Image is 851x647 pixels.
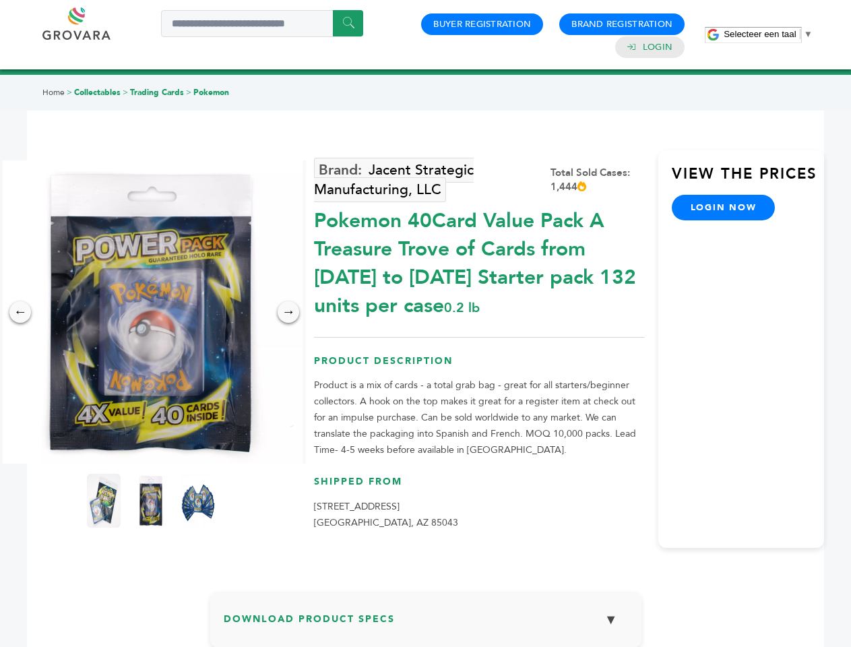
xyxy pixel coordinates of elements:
span: ​ [800,29,800,39]
input: Search a product or brand... [161,10,363,37]
div: Pokemon 40Card Value Pack A Treasure Trove of Cards from [DATE] to [DATE] Starter pack 132 units ... [314,200,645,320]
span: Selecteer een taal [724,29,796,39]
p: [STREET_ADDRESS] [GEOGRAPHIC_DATA], AZ 85043 [314,499,645,531]
a: Buyer Registration [433,18,531,30]
span: > [67,87,72,98]
span: ▼ [804,29,813,39]
div: → [278,301,299,323]
a: Selecteer een taal​ [724,29,813,39]
a: Collectables [74,87,121,98]
a: Jacent Strategic Manufacturing, LLC [314,158,474,202]
a: Trading Cards [130,87,184,98]
span: 0.2 lb [444,299,480,317]
p: Product is a mix of cards - a total grab bag - great for all starters/beginner collectors. A hook... [314,377,645,458]
button: ▼ [594,605,628,634]
div: Total Sold Cases: 1,444 [550,166,645,194]
a: Login [643,41,672,53]
a: Brand Registration [571,18,672,30]
a: Home [42,87,65,98]
img: Pokemon 40-Card Value Pack – A Treasure Trove of Cards from 1996 to 2024 - Starter pack! 132 unit... [181,474,215,528]
h3: Shipped From [314,475,645,499]
img: Pokemon 40-Card Value Pack – A Treasure Trove of Cards from 1996 to 2024 - Starter pack! 132 unit... [134,474,168,528]
a: login now [672,195,776,220]
span: > [123,87,128,98]
span: > [186,87,191,98]
a: Pokemon [193,87,229,98]
div: ← [9,301,31,323]
img: Pokemon 40-Card Value Pack – A Treasure Trove of Cards from 1996 to 2024 - Starter pack! 132 unit... [87,474,121,528]
h3: Download Product Specs [224,605,628,644]
h3: Product Description [314,355,645,378]
h3: View the Prices [672,164,824,195]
